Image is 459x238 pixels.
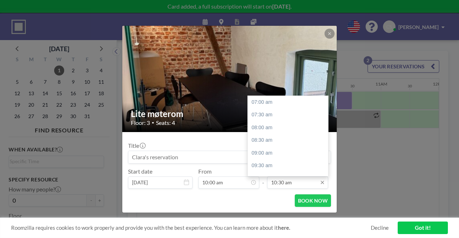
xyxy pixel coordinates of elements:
[248,134,332,147] div: 08:30 am
[198,168,212,175] label: From
[131,108,329,119] h2: Lite møterom
[278,224,290,231] a: here.
[248,121,332,134] div: 08:00 am
[371,224,389,231] a: Decline
[398,222,448,234] a: Got it!
[128,151,331,163] input: Clara's reservation
[248,96,332,109] div: 07:00 am
[156,119,175,126] span: Seats: 4
[295,194,331,207] button: BOOK NOW
[128,168,152,175] label: Start date
[262,170,264,186] span: -
[248,147,332,160] div: 09:00 am
[131,119,150,126] span: Floor: 3
[248,159,332,172] div: 09:30 am
[248,172,332,185] div: 10:00 am
[152,120,154,125] span: •
[128,142,145,149] label: Title
[248,108,332,121] div: 07:30 am
[11,224,371,231] span: Roomzilla requires cookies to work properly and provide you with the best experience. You can lea...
